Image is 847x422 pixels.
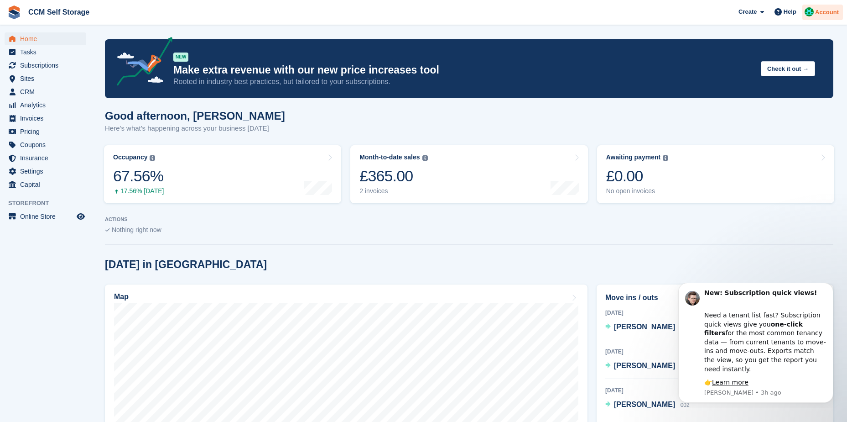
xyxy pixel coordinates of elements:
span: [PERSON_NAME] [614,323,675,331]
div: £0.00 [606,167,669,185]
p: ACTIONS [105,216,833,222]
span: Help [784,7,796,16]
a: Preview store [75,211,86,222]
a: [PERSON_NAME] 002 [605,399,690,411]
a: CCM Self Storage [25,5,93,20]
a: Occupancy 67.56% 17.56% [DATE] [104,145,341,203]
a: menu [5,210,86,223]
a: menu [5,59,86,72]
div: 👉 [40,95,162,104]
span: Settings [20,165,75,178]
span: Analytics [20,99,75,111]
div: Need a tenant list fast? Subscription quick views give you for the most common tenancy data — fro... [40,19,162,90]
span: Create [738,7,757,16]
span: CRM [20,85,75,98]
div: No open invoices [606,187,669,195]
p: Rooted in industry best practices, but tailored to your subscriptions. [173,77,753,87]
b: New: Subscription quick views! [40,6,152,13]
span: Storefront [8,199,91,208]
span: [PERSON_NAME] [614,362,675,369]
button: Check it out → [761,61,815,76]
div: Month-to-date sales [359,153,420,161]
p: Here's what's happening across your business [DATE] [105,123,285,134]
a: Month-to-date sales £365.00 2 invoices [350,145,587,203]
span: Subscriptions [20,59,75,72]
div: [DATE] [605,348,825,356]
a: menu [5,152,86,164]
a: menu [5,46,86,58]
a: menu [5,112,86,125]
a: [PERSON_NAME] 005 [605,360,690,372]
div: £365.00 [359,167,427,185]
img: Sharon [805,7,814,16]
span: Coupons [20,138,75,151]
div: Awaiting payment [606,153,661,161]
div: [DATE] [605,309,825,317]
span: Capital [20,178,75,191]
span: Tasks [20,46,75,58]
h2: Move ins / outs [605,292,825,303]
img: price-adjustments-announcement-icon-8257ccfd72463d97f412b2fc003d46551f7dbcb40ab6d574587a9cd5c0d94... [109,37,173,89]
span: Insurance [20,152,75,164]
h1: Good afternoon, [PERSON_NAME] [105,110,285,122]
a: menu [5,138,86,151]
div: Message content [40,5,162,104]
span: Invoices [20,112,75,125]
a: menu [5,178,86,191]
span: Sites [20,72,75,85]
span: [PERSON_NAME] [614,401,675,408]
span: Home [20,32,75,45]
div: Occupancy [113,153,147,161]
img: icon-info-grey-7440780725fd019a000dd9b08b2336e03edf1995a4989e88bcd33f0948082b44.svg [663,155,668,161]
div: 17.56% [DATE] [113,187,164,195]
img: Profile image for Steven [21,8,35,22]
div: 67.56% [113,167,164,185]
span: Pricing [20,125,75,138]
span: Nothing right now [112,226,161,233]
a: menu [5,125,86,138]
h2: [DATE] in [GEOGRAPHIC_DATA] [105,258,267,271]
img: stora-icon-8386f47178a22dfd0bd8f6a31ec36ba5ce8667c1dd55bd0f319d3a0aa187defe.svg [7,5,21,19]
span: Account [815,8,839,17]
span: Online Store [20,210,75,223]
a: menu [5,85,86,98]
img: icon-info-grey-7440780725fd019a000dd9b08b2336e03edf1995a4989e88bcd33f0948082b44.svg [150,155,155,161]
div: 2 invoices [359,187,427,195]
h2: Map [114,293,129,301]
p: Message from Steven, sent 3h ago [40,105,162,114]
img: icon-info-grey-7440780725fd019a000dd9b08b2336e03edf1995a4989e88bcd33f0948082b44.svg [422,155,428,161]
div: [DATE] [605,386,825,395]
a: menu [5,99,86,111]
p: Make extra revenue with our new price increases tool [173,63,753,77]
a: menu [5,165,86,178]
a: menu [5,72,86,85]
iframe: Intercom notifications message [665,283,847,408]
a: Awaiting payment £0.00 No open invoices [597,145,834,203]
a: menu [5,32,86,45]
a: [PERSON_NAME] 03 [605,322,686,333]
div: NEW [173,53,188,62]
img: blank_slate_check_icon-ba018cac091ee9be17c0a81a6c232d5eb81de652e7a59be601be346b1b6ddf79.svg [105,228,110,232]
a: Learn more [47,95,84,103]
